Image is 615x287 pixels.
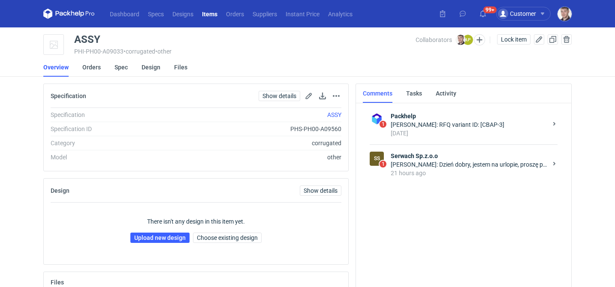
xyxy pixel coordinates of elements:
[474,34,485,45] button: Edit collaborators
[167,125,341,133] div: PHS-PH00-A09560
[51,139,167,147] div: Category
[380,121,386,128] span: 1
[193,233,262,243] button: Choose existing design
[222,9,248,19] a: Orders
[106,9,144,19] a: Dashboard
[51,279,64,286] h2: Files
[363,84,392,103] a: Comments
[391,129,547,138] div: [DATE]
[259,91,300,101] a: Show details
[534,34,544,45] button: Edit item
[416,36,452,43] span: Collaborators
[558,7,572,21] img: Maciej Sikora
[380,161,386,167] span: 1
[144,9,168,19] a: Specs
[370,152,384,166] figcaption: SS
[391,169,547,177] div: 21 hours ago
[51,93,86,99] h2: Specification
[370,152,384,166] div: Serwach Sp.z.o.o
[304,91,314,101] button: Edit spec
[455,35,466,45] img: Maciej Sikora
[74,48,416,55] div: PHI-PH00-A09033
[51,111,167,119] div: Specification
[391,112,547,120] strong: Packhelp
[548,34,558,45] button: Duplicate Item
[496,7,558,21] button: Customer
[142,58,160,77] a: Design
[561,34,572,45] button: Delete item
[174,58,187,77] a: Files
[155,48,172,55] span: • other
[43,9,95,19] svg: Packhelp Pro
[82,58,101,77] a: Orders
[331,91,341,101] button: Actions
[497,34,531,45] button: Lock item
[391,120,547,129] div: [PERSON_NAME]: RFQ variant ID: [CBAP-3]
[476,7,490,21] button: 99+
[51,125,167,133] div: Specification ID
[498,9,536,19] div: Customer
[168,9,198,19] a: Designs
[167,153,341,161] div: other
[317,91,328,101] button: Download specification
[300,185,341,196] a: Show details
[281,9,324,19] a: Instant Price
[130,233,190,243] a: Upload new design
[391,152,547,160] strong: Serwach Sp.z.o.o
[463,35,473,45] figcaption: ŁP
[436,84,456,103] a: Activity
[327,111,341,118] a: ASSY
[248,9,281,19] a: Suppliers
[51,187,69,194] h2: Design
[406,84,422,103] a: Tasks
[115,58,128,77] a: Spec
[501,36,527,42] span: Lock item
[324,9,357,19] a: Analytics
[197,235,258,241] span: Choose existing design
[391,160,547,169] div: [PERSON_NAME]: Dzień dobry, jestem na urlopie, proszę przesłać etykiety do [PERSON_NAME][EMAIL_AD...
[370,112,384,126] img: Packhelp
[51,153,167,161] div: Model
[74,34,100,45] div: ASSY
[167,139,341,147] div: corrugated
[124,48,155,55] span: • corrugated
[43,58,69,77] a: Overview
[198,9,222,19] a: Items
[147,217,245,226] p: There isn't any design in this item yet.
